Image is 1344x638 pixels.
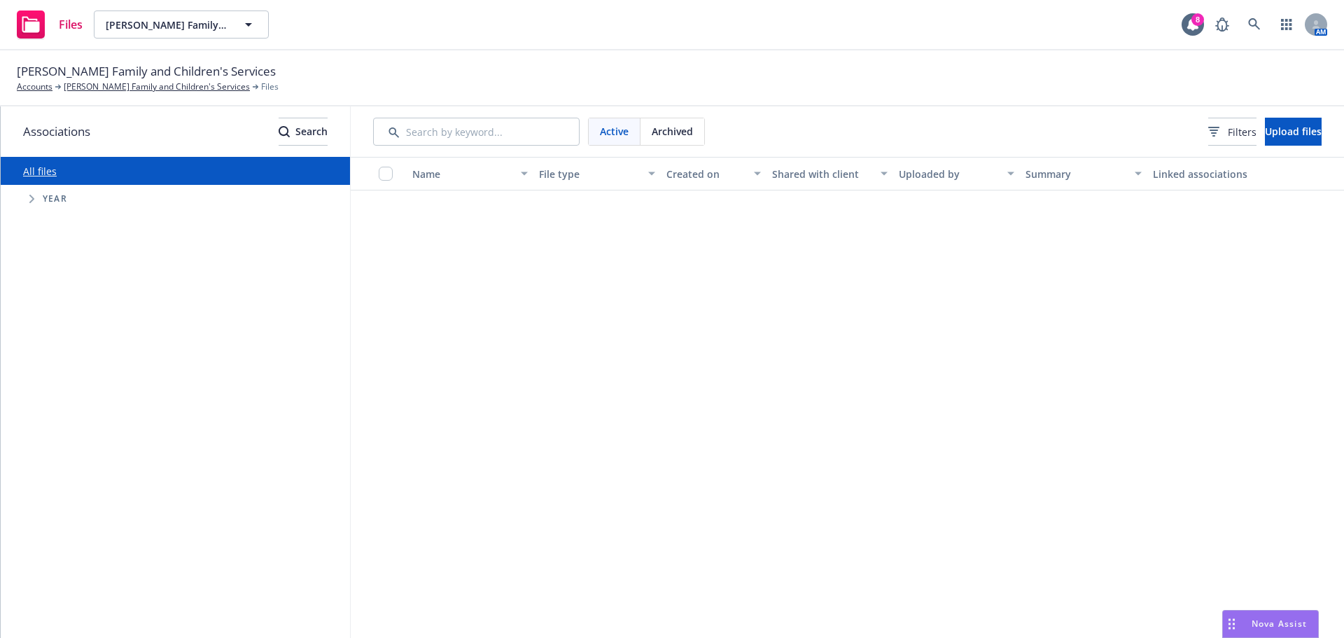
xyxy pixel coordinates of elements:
span: Upload files [1265,125,1322,138]
span: Files [261,81,279,93]
a: [PERSON_NAME] Family and Children's Services [64,81,250,93]
button: [PERSON_NAME] Family and Children's Services [94,11,269,39]
button: File type [533,157,660,190]
input: Select all [379,167,393,181]
div: Shared with client [772,167,872,181]
div: Search [279,118,328,145]
div: 8 [1191,13,1204,26]
button: Summary [1020,157,1147,190]
a: All files [23,165,57,178]
button: Shared with client [766,157,893,190]
span: Filters [1228,125,1256,139]
span: Files [59,19,83,30]
div: Name [412,167,512,181]
div: Linked associations [1153,167,1268,181]
a: Search [1240,11,1268,39]
button: Name [407,157,533,190]
div: File type [539,167,639,181]
div: Created on [666,167,745,181]
button: Upload files [1265,118,1322,146]
svg: Search [279,126,290,137]
div: Drag to move [1223,611,1240,637]
span: Year [43,195,67,203]
a: Report a Bug [1208,11,1236,39]
div: Tree Example [1,185,350,213]
input: Search by keyword... [373,118,580,146]
button: Uploaded by [893,157,1020,190]
span: Archived [652,124,693,139]
button: Linked associations [1147,157,1274,190]
a: Switch app [1273,11,1301,39]
div: Summary [1025,167,1126,181]
span: Associations [23,123,90,141]
span: Nova Assist [1252,618,1307,630]
button: Filters [1208,118,1256,146]
span: Filters [1208,125,1256,139]
div: Uploaded by [899,167,999,181]
span: Active [600,124,629,139]
span: [PERSON_NAME] Family and Children's Services [106,18,227,32]
a: Accounts [17,81,52,93]
button: Nova Assist [1222,610,1319,638]
a: Files [11,5,88,44]
span: [PERSON_NAME] Family and Children's Services [17,62,276,81]
button: SearchSearch [279,118,328,146]
button: Created on [661,157,766,190]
